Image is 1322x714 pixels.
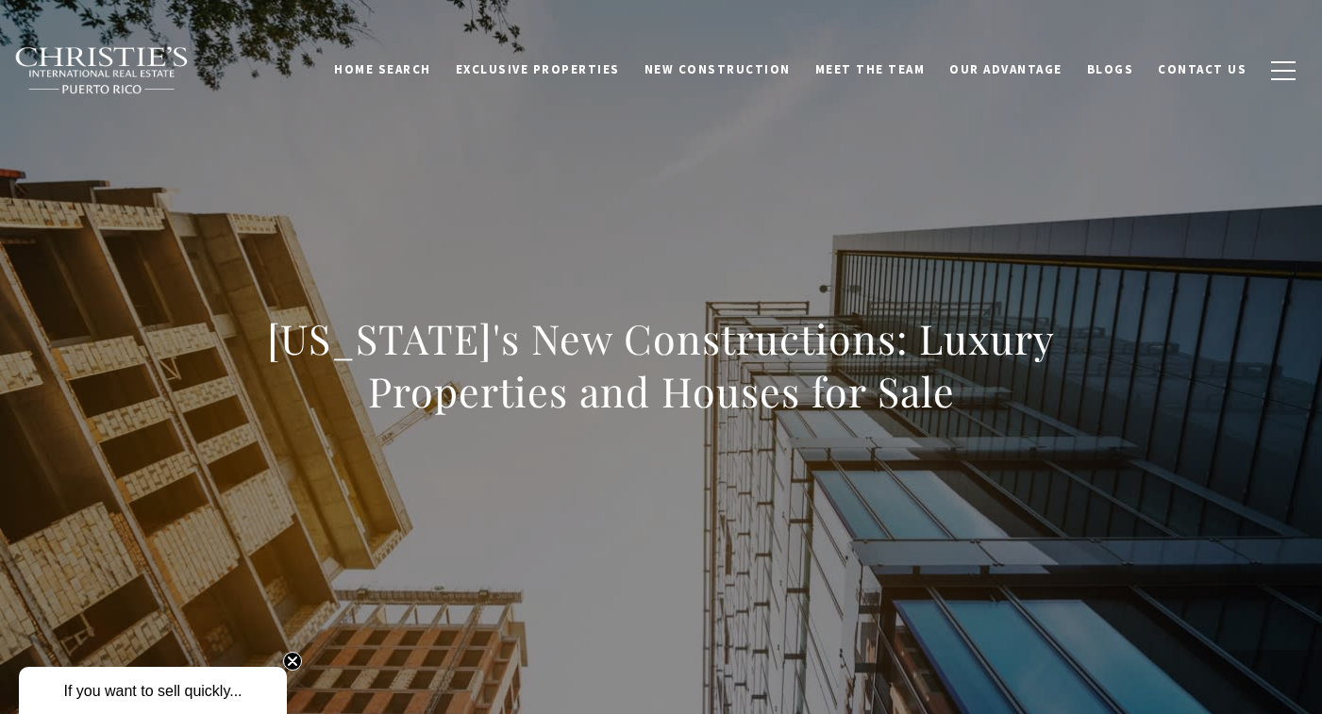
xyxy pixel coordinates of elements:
[1158,61,1247,77] span: Contact Us
[632,52,803,88] a: New Construction
[1075,52,1146,88] a: Blogs
[63,683,242,699] span: If you want to sell quickly...
[1087,61,1134,77] span: Blogs
[803,52,938,88] a: Meet the Team
[19,667,287,714] div: If you want to sell quickly...Close teaser
[456,61,620,77] span: Exclusive Properties
[949,61,1063,77] span: Our Advantage
[14,46,190,95] img: Christie's International Real Estate black text logo
[322,52,443,88] a: Home Search
[245,312,1078,418] h1: [US_STATE]'s New Constructions: Luxury Properties and Houses for Sale
[283,652,302,671] button: Close teaser
[644,61,791,77] span: New Construction
[937,52,1075,88] a: Our Advantage
[443,52,632,88] a: Exclusive Properties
